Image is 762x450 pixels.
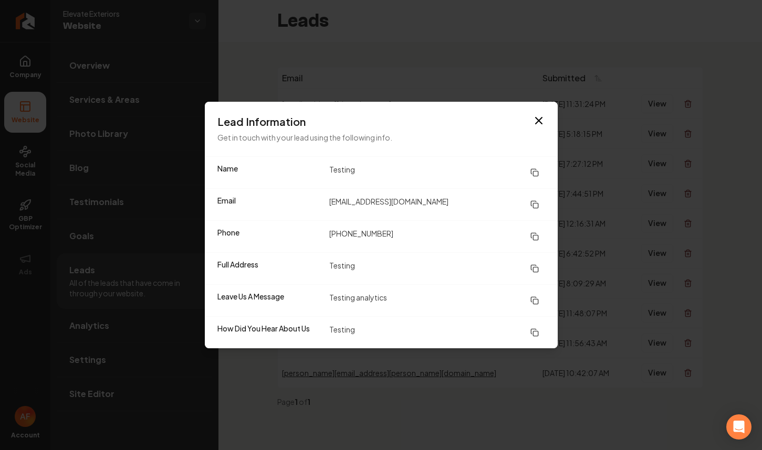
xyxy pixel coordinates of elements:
dd: Testing [329,323,545,342]
p: Get in touch with your lead using the following info. [217,131,545,144]
dt: Phone [217,227,321,246]
dd: [PHONE_NUMBER] [329,227,545,246]
dt: Email [217,195,321,214]
dt: Leave Us A Message [217,291,321,310]
dt: How Did You Hear About Us [217,323,321,342]
dd: Testing [329,259,545,278]
h3: Lead Information [217,114,545,129]
dd: [EMAIL_ADDRESS][DOMAIN_NAME] [329,195,545,214]
dd: Testing analytics [329,291,545,310]
dt: Name [217,163,321,182]
dd: Testing [329,163,545,182]
dt: Full Address [217,259,321,278]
